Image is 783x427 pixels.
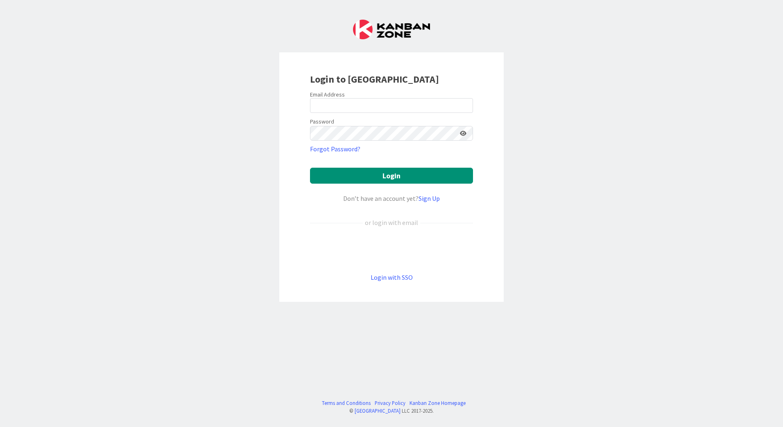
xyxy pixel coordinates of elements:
a: Forgot Password? [310,144,360,154]
a: Login with SSO [371,273,413,281]
a: Sign Up [419,194,440,202]
img: Kanban Zone [353,20,430,39]
label: Password [310,117,334,126]
iframe: Knop Inloggen met Google [306,241,477,259]
keeper-lock: Open Keeper Popup [459,101,469,110]
b: Login to [GEOGRAPHIC_DATA] [310,73,439,85]
a: Kanban Zone Homepage [410,399,466,407]
a: [GEOGRAPHIC_DATA] [355,407,401,414]
div: Don’t have an account yet? [310,193,473,203]
button: Login [310,168,473,184]
a: Privacy Policy [375,399,405,407]
a: Terms and Conditions [322,399,371,407]
label: Email Address [310,91,345,98]
div: © LLC 2017- 2025 . [318,407,466,415]
div: or login with email [363,218,420,227]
